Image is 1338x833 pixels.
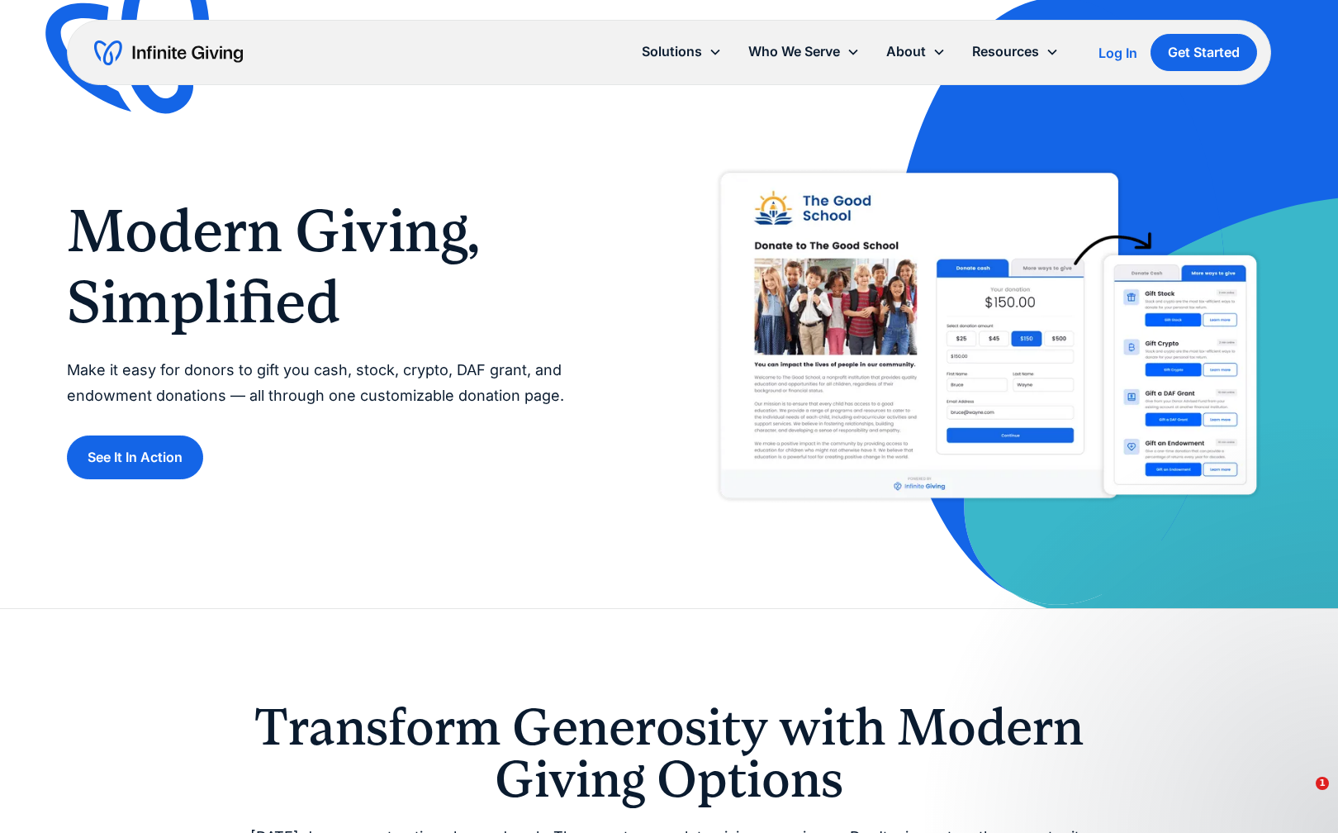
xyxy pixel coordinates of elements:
a: home [94,40,243,66]
iframe: Intercom live chat [1282,777,1321,816]
div: Solutions [629,34,735,69]
a: Log In [1098,43,1137,63]
h1: Modern Giving, Simplified [67,196,636,339]
h2: Transform Generosity with Modern Giving Options [246,702,1092,805]
div: Solutions [642,40,702,63]
span: 1 [1316,777,1329,790]
p: Make it easy for donors to gift you cash, stock, crypto, DAF grant, and endowment donations — all... [67,358,636,408]
div: Resources [959,34,1072,69]
div: Who We Serve [748,40,840,63]
a: Get Started [1151,34,1257,71]
div: About [886,40,926,63]
div: Log In [1098,46,1137,59]
div: Resources [972,40,1039,63]
div: About [873,34,959,69]
div: Who We Serve [735,34,873,69]
a: See It In Action [67,436,203,479]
